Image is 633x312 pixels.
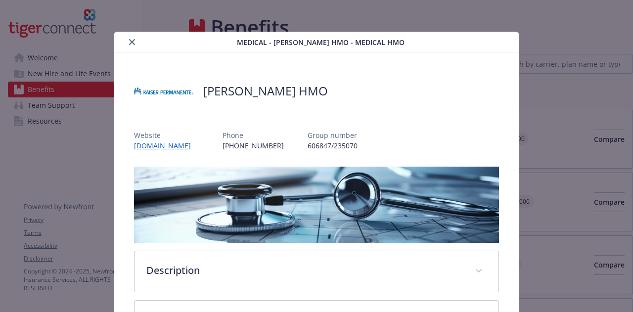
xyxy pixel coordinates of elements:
[134,167,498,243] img: banner
[237,37,405,47] span: Medical - [PERSON_NAME] HMO - Medical HMO
[223,130,284,140] p: Phone
[126,36,138,48] button: close
[203,83,328,99] h2: [PERSON_NAME] HMO
[134,141,199,150] a: [DOMAIN_NAME]
[146,263,462,278] p: Description
[223,140,284,151] p: [PHONE_NUMBER]
[308,140,358,151] p: 606847/235070
[308,130,358,140] p: Group number
[134,130,199,140] p: Website
[135,251,498,292] div: Description
[134,76,193,106] img: Kaiser Permanente Insurance Company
